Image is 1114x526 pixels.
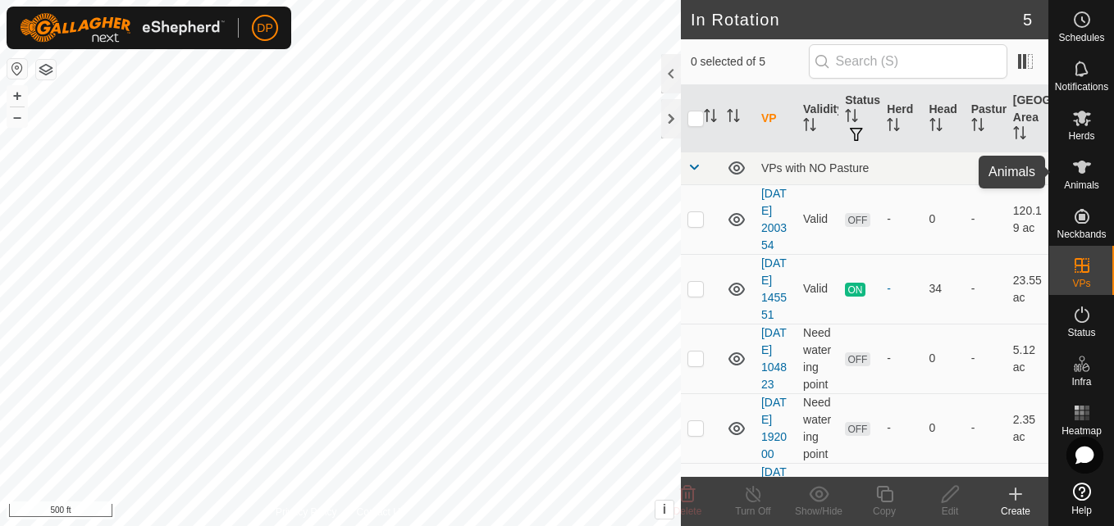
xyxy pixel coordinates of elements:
td: Valid [797,184,838,254]
button: Reset Map [7,59,27,79]
p-sorticon: Activate to sort [929,120,943,134]
button: Map Layers [36,60,56,79]
span: Herds [1068,131,1094,141]
span: OFF [845,213,870,227]
a: [DATE] 104823 [761,326,787,391]
div: - [887,350,915,367]
span: Neckbands [1057,229,1106,239]
span: Notifications [1055,82,1108,92]
div: Edit [917,504,983,519]
a: Help [1049,476,1114,522]
h2: In Rotation [691,10,1023,29]
td: 0 [923,393,965,463]
td: - [965,254,1007,324]
div: - [887,419,915,437]
img: Gallagher Logo [20,13,225,43]
button: i [655,501,673,519]
th: Herd [880,85,922,152]
div: Turn Off [720,504,786,519]
span: VPs [1072,279,1090,288]
span: ON [845,283,865,297]
td: - [965,184,1007,254]
p-sorticon: Activate to sort [704,111,717,125]
p-sorticon: Activate to sort [845,111,858,125]
td: - [965,393,1007,463]
p-sorticon: Activate to sort [887,120,900,134]
span: Help [1071,506,1092,515]
td: 23.55 ac [1007,254,1048,324]
span: Schedules [1058,33,1104,43]
div: Copy [851,504,917,519]
th: Head [923,85,965,152]
span: Delete [673,506,702,517]
td: Valid [797,254,838,324]
input: Search (S) [809,44,1007,79]
th: [GEOGRAPHIC_DATA] Area [1007,85,1048,152]
span: OFF [845,422,870,436]
span: i [663,502,666,516]
button: – [7,107,27,127]
div: VPs with NO Pasture [761,161,1042,175]
td: 34 [923,254,965,324]
p-sorticon: Activate to sort [1013,129,1026,142]
td: - [965,324,1007,393]
span: 5 [1023,7,1032,32]
a: [DATE] 192000 [761,396,787,460]
span: 0 selected of 5 [691,53,809,70]
th: Status [838,85,880,152]
span: Status [1067,328,1095,338]
th: Validity [797,85,838,152]
td: 0 [923,184,965,254]
span: Heatmap [1061,426,1102,436]
a: [DATE] 145551 [761,256,787,321]
td: Need watering point [797,393,838,463]
div: - [887,280,915,297]
div: Create [983,504,1048,519]
p-sorticon: Activate to sort [727,111,740,125]
td: 0 [923,324,965,393]
span: Animals [1064,180,1099,190]
a: Contact Us [357,505,405,519]
p-sorticon: Activate to sort [971,120,984,134]
button: + [7,86,27,106]
a: Privacy Policy [276,505,337,519]
p-sorticon: Activate to sort [803,120,816,134]
td: 2.35 ac [1007,393,1048,463]
div: - [887,211,915,228]
td: 120.19 ac [1007,184,1048,254]
span: Infra [1071,377,1091,387]
div: Show/Hide [786,504,851,519]
span: DP [257,20,272,37]
span: OFF [845,352,870,366]
td: Need watering point [797,324,838,393]
td: 5.12 ac [1007,324,1048,393]
th: Pasture [965,85,1007,152]
th: VP [755,85,797,152]
a: [DATE] 200354 [761,187,787,252]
